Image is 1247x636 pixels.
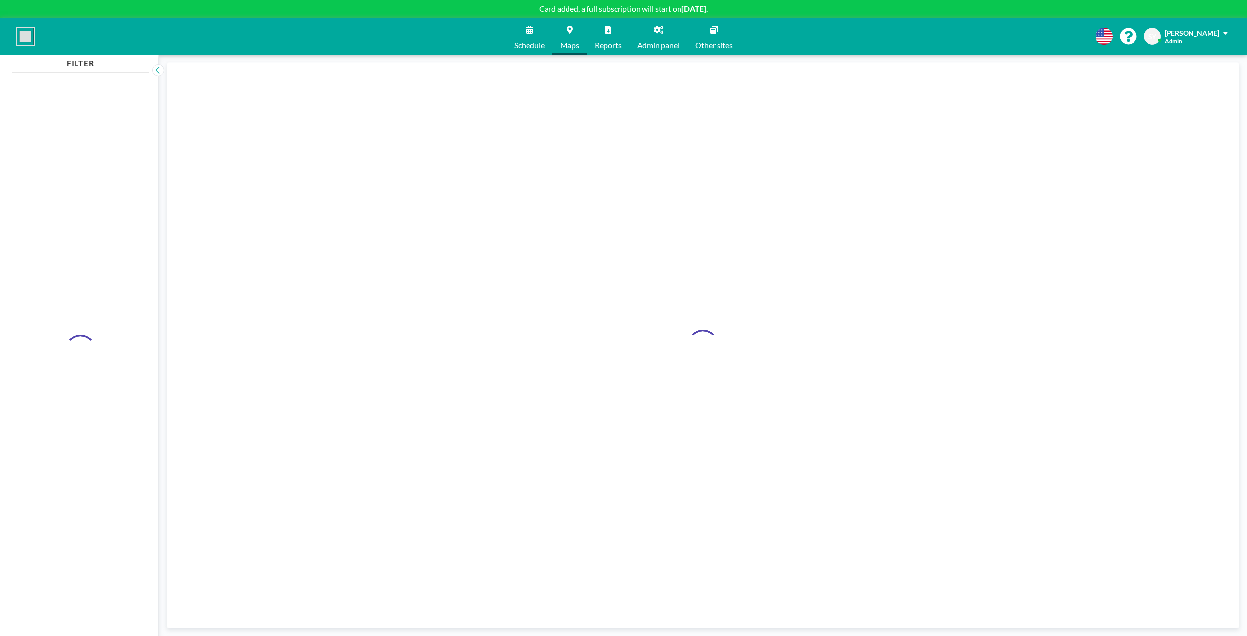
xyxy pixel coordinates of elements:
span: Schedule [514,41,545,49]
span: Other sites [695,41,733,49]
h4: FILTER [12,55,149,68]
a: Reports [587,18,629,55]
span: SY [1148,32,1156,41]
a: Maps [552,18,587,55]
a: Other sites [687,18,740,55]
span: [PERSON_NAME] [1165,29,1219,37]
span: Admin panel [637,41,680,49]
a: Schedule [507,18,552,55]
span: Maps [560,41,579,49]
a: Admin panel [629,18,687,55]
img: organization-logo [16,27,35,46]
span: Reports [595,41,622,49]
b: [DATE] [681,4,706,13]
span: Admin [1165,38,1182,45]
